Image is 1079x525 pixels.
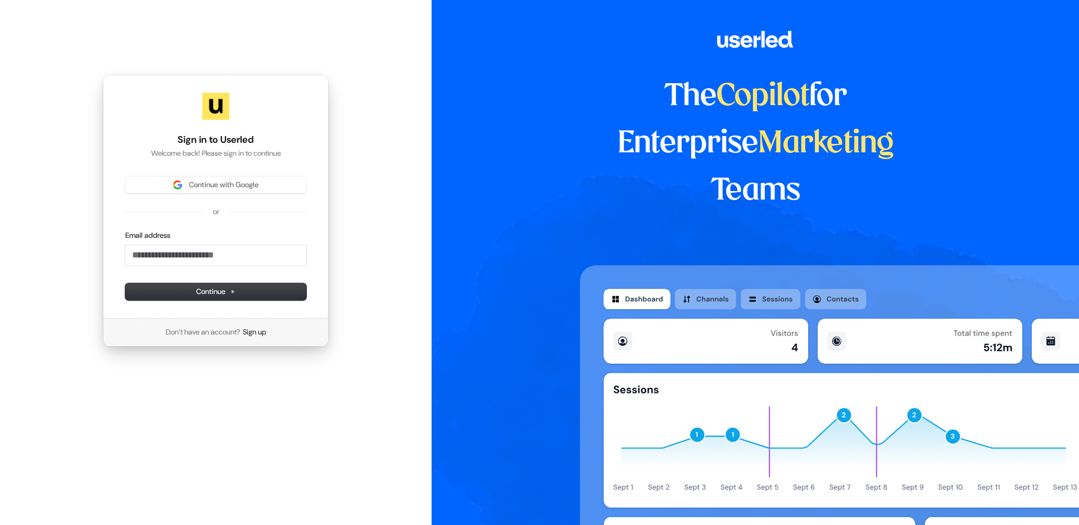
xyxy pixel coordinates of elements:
img: Sign in with Google [173,180,182,189]
a: Sign up [243,327,266,337]
span: Marketing [758,129,894,159]
p: or [213,207,219,217]
span: Continue with Google [189,180,259,190]
span: Continue [196,287,235,297]
h1: The for Enterprise Teams [580,73,931,215]
button: Sign in with GoogleContinue with Google [125,176,306,193]
button: Continue [125,283,306,300]
p: Welcome back! Please sign in to continue [125,148,306,159]
label: Email address [125,230,170,241]
h1: Sign in to Userled [125,133,306,147]
img: Userled [202,93,229,120]
span: Copilot [717,82,809,111]
span: Don’t have an account? [166,327,241,337]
